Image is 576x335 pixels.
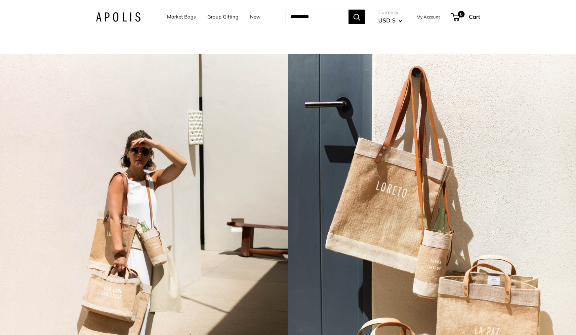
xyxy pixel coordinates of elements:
a: New [250,12,261,21]
span: 0 [458,11,465,17]
img: Apolis [96,12,141,22]
button: USD $ [378,15,402,26]
a: Group Gifting [207,12,238,21]
a: 0 Cart [452,12,480,22]
a: Market Bags [167,12,196,21]
input: Search... [285,10,349,24]
a: My Account [417,13,440,21]
span: Cart [469,13,480,20]
button: Search [349,10,365,24]
span: Currency [378,8,402,17]
span: USD $ [378,17,395,24]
